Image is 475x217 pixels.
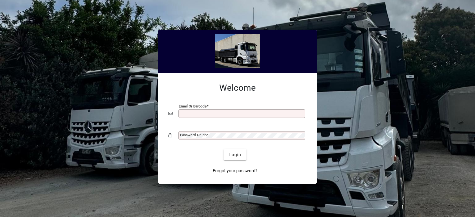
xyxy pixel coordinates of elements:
button: Login [224,149,246,160]
span: Login [229,152,241,158]
span: Forgot your password? [213,168,258,174]
a: Forgot your password? [210,165,260,176]
mat-label: Email or Barcode [179,104,207,108]
mat-label: Password or Pin [180,133,207,137]
h2: Welcome [168,83,307,93]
